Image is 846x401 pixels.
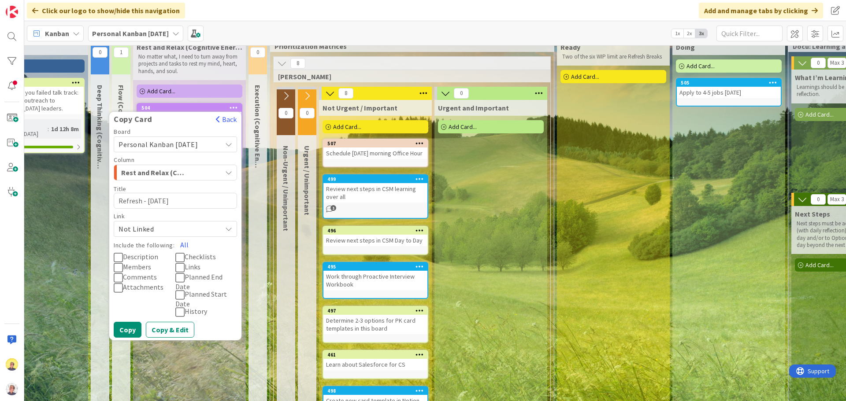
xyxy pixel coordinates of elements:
a: 499Review next steps in CSM learning over all [323,174,428,219]
span: Non-Urgent / Unimportant [282,146,290,231]
span: Flow (Cognitive Energy M-H) [117,85,126,176]
span: Rest and Relax (Cognitive Energy L) [121,167,187,178]
span: 3x [695,29,707,38]
button: Links [175,263,237,273]
span: 0 [300,108,315,118]
span: Ready [560,43,580,52]
b: Personal Kanban [DATE] [92,29,169,38]
div: 495Work through Proactive Interview Workbook [323,263,427,290]
div: 495 [323,263,427,271]
span: Urgent and Important [438,103,509,112]
div: Apply to 4-5 jobs [DATE] [677,87,781,98]
label: Title [114,185,126,193]
span: 8 [338,88,353,99]
span: Next Steps [795,210,830,218]
span: Link [114,213,125,219]
span: 1 [330,205,336,211]
span: 0 [811,194,826,205]
span: Board [114,129,131,135]
span: Kanban [45,28,69,39]
div: 504Copy CardBackBoardPersonal Kanban [DATE]ColumnRest and Relax (Cognitive Energy L)TitleRefresh ... [137,104,241,112]
span: 0 [811,58,826,68]
span: 1 [114,47,129,58]
div: 498 [323,387,427,395]
div: 507Schedule [DATE] morning Office Hour [323,140,427,159]
span: Links [185,262,200,271]
button: Planned Start Date [175,290,237,307]
span: Comments [123,272,157,281]
span: Not Urgent / Important [323,103,397,112]
span: Personal Kanban [DATE] [119,140,198,149]
span: Support [19,1,40,12]
button: Copy [114,322,141,338]
span: 1x [672,29,683,38]
div: Review next steps in CSM learning over all [323,183,427,202]
span: Add Card... [571,73,599,81]
span: Deep Thinking (Cognitive Energy H) [96,85,104,199]
div: Learn about Salesforce for CS [323,359,427,370]
span: 0 [93,47,108,58]
div: 499 [327,176,427,182]
span: 0 [278,108,293,118]
span: Doing [676,43,695,52]
span: Members [123,262,151,271]
img: JW [6,358,18,371]
div: 497Determine 2-3 options for PK card templates in this board [323,307,427,334]
span: Add Card... [805,110,834,118]
button: Back [215,114,237,124]
span: Add Card... [147,87,175,95]
span: Column [114,157,134,163]
button: Description [114,253,175,263]
span: : [48,124,49,134]
button: Planned End Date [175,273,237,290]
div: 497 [323,307,427,315]
input: Quick Filter... [716,26,783,41]
div: 505Apply to 4-5 jobs [DATE] [677,79,781,98]
div: 505 [677,79,781,87]
span: Add Card... [805,261,834,269]
div: Determine 2-3 options for PK card templates in this board [323,315,427,334]
div: 497 [327,308,427,314]
span: Prioritization Matrices [275,42,543,51]
span: Urgent / Unimportant [303,146,312,215]
div: Work through Proactive Interview Workbook [323,271,427,290]
span: Eisenhower [278,72,539,81]
button: Members [114,263,175,273]
div: 461Learn about Salesforce for CS [323,351,427,370]
p: No matter what, I need to turn away from projects and tasks to rest my mind, heart, hands, and soul. [138,53,241,75]
div: Review next steps in CSM Day to Day [323,235,427,246]
a: 497Determine 2-3 options for PK card templates in this board [323,306,428,343]
a: 507Schedule [DATE] morning Office Hour [323,139,428,167]
span: Checklists [185,252,216,261]
a: 505Apply to 4-5 jobs [DATE] [676,78,782,107]
div: 504 [141,105,241,111]
div: 496 [327,228,427,234]
span: Add Card... [333,123,361,131]
span: Add Card... [449,123,477,131]
span: Description [123,252,158,261]
div: 498 [327,388,427,394]
div: 1d 12h 8m [49,124,81,134]
label: Include the following: [114,242,174,248]
div: 507 [327,140,427,147]
div: Max 3 [830,197,844,202]
a: 496Review next steps in CSM Day to Day [323,226,428,255]
div: 504Copy CardBackBoardPersonal Kanban [DATE]ColumnRest and Relax (Cognitive Energy L)TitleRefresh ... [137,104,241,123]
span: 2x [683,29,695,38]
span: Attachments [123,283,163,291]
button: Rest and Relax (Cognitive Energy L) [114,165,237,180]
span: 0 [454,88,469,99]
div: Add and manage tabs by clicking [699,3,823,18]
span: Rest and Relax (Cognitive Energy L) [137,43,242,52]
span: Copy Card [109,115,157,124]
span: Not Linked [119,223,217,235]
button: Checklists [175,253,237,263]
button: Comments [114,273,175,283]
div: 461 [327,352,427,358]
div: 461 [323,351,427,359]
div: 499 [323,175,427,183]
button: All [174,237,194,253]
a: 495Work through Proactive Interview Workbook [323,262,428,299]
span: Planned End Date [175,272,223,291]
a: 504Copy CardBackBoardPersonal Kanban [DATE]ColumnRest and Relax (Cognitive Energy L)TitleRefresh ... [137,103,242,159]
